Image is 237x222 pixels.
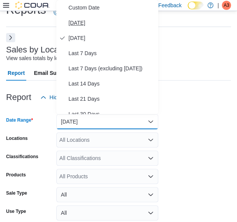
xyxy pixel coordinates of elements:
[49,94,89,101] span: Hide Parameters
[6,33,15,42] button: Next
[148,173,154,179] button: Open list of options
[68,3,155,12] span: Custom Date
[222,1,231,10] div: Abagale-3690 Castor
[6,45,104,54] h3: Sales by Location per Day
[6,93,31,102] h3: Report
[8,65,25,81] span: Report
[148,137,154,143] button: Open list of options
[188,2,204,10] input: Dark Mode
[217,1,219,10] p: |
[68,79,155,88] span: Last 14 Days
[158,2,181,9] span: Feedback
[68,49,155,58] span: Last 7 Days
[68,94,155,103] span: Last 21 Days
[148,155,154,161] button: Open list of options
[15,2,49,9] img: Cova
[51,5,89,20] a: Feedback
[68,33,155,43] span: [DATE]
[6,117,33,123] label: Date Range
[37,90,92,105] button: Hide Parameters
[6,208,26,214] label: Use Type
[68,18,155,27] span: [DATE]
[6,135,28,141] label: Locations
[68,64,155,73] span: Last 7 Days (excluding [DATE])
[6,154,38,160] label: Classifications
[6,172,26,178] label: Products
[6,190,27,196] label: Sale Type
[6,54,156,62] div: View sales totals by location and day for a specified date range.
[68,109,155,119] span: Last 30 Days
[34,65,82,81] span: Email Subscription
[56,114,158,129] button: [DATE]
[56,187,158,202] button: All
[56,205,158,220] button: All
[224,1,229,10] span: A3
